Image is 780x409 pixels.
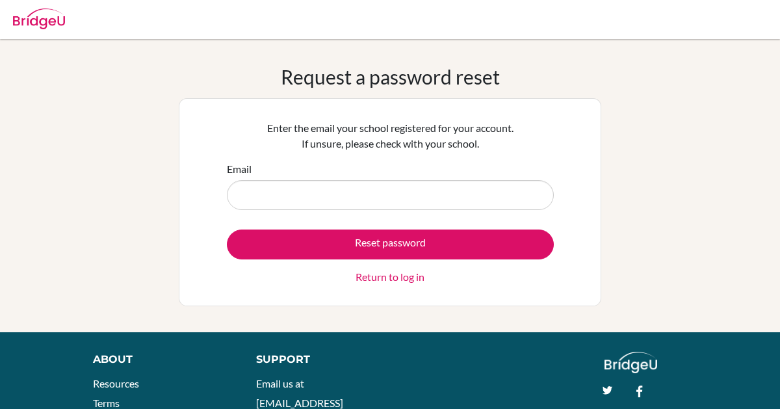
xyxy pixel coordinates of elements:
a: Resources [93,377,139,389]
h1: Request a password reset [281,65,500,88]
div: About [93,352,227,367]
label: Email [227,161,252,177]
img: Bridge-U [13,8,65,29]
button: Reset password [227,230,554,259]
p: Enter the email your school registered for your account. If unsure, please check with your school. [227,120,554,152]
div: Support [256,352,378,367]
a: Return to log in [356,269,424,285]
img: logo_white@2x-f4f0deed5e89b7ecb1c2cc34c3e3d731f90f0f143d5ea2071677605dd97b5244.png [604,352,657,373]
a: Terms [93,397,120,409]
